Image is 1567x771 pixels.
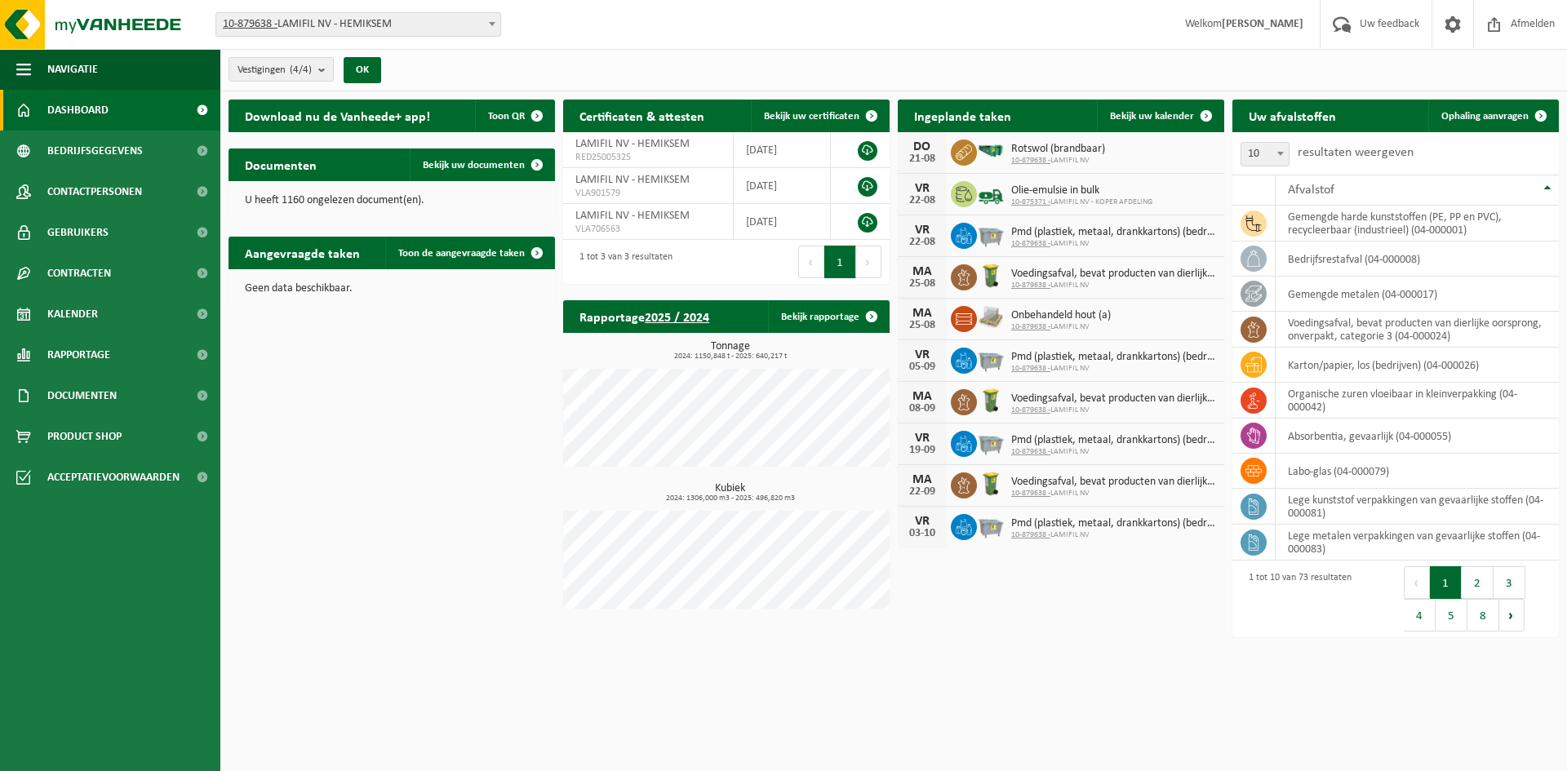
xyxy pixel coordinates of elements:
span: Documenten [47,375,117,416]
button: 8 [1467,599,1499,631]
span: Olie-emulsie in bulk [1011,184,1152,197]
count: (4/4) [290,64,312,75]
span: VLA706563 [575,223,721,236]
span: Rapportage [47,335,110,375]
button: 4 [1404,599,1436,631]
button: Next [856,246,881,278]
div: 22-08 [906,195,939,206]
td: [DATE] [734,204,830,240]
button: Previous [798,246,824,278]
tcxspan: Call 2025 / 2024 via 3CX [645,312,709,325]
span: 10-879638 - LAMIFIL NV - HEMIKSEM [216,13,500,36]
button: Toon QR [475,100,553,132]
p: Geen data beschikbaar. [245,283,539,295]
a: Bekijk uw kalender [1097,100,1223,132]
td: organische zuren vloeibaar in kleinverpakking (04-000042) [1276,383,1559,419]
div: 22-09 [906,486,939,498]
span: Pmd (plastiek, metaal, drankkartons) (bedrijven) [1011,351,1216,364]
span: LAMIFIL NV - HEMIKSEM [575,174,690,186]
span: Pmd (plastiek, metaal, drankkartons) (bedrijven) [1011,517,1216,530]
img: WB-0140-HPE-GN-50 [977,470,1005,498]
span: 2024: 1150,848 t - 2025: 640,217 t [571,352,890,361]
span: Pmd (plastiek, metaal, drankkartons) (bedrijven) [1011,226,1216,239]
span: 10-879638 - LAMIFIL NV - HEMIKSEM [215,12,501,37]
span: LAMIFIL NV [1011,447,1216,457]
span: RED25005325 [575,151,721,164]
div: MA [906,265,939,278]
span: Product Shop [47,416,122,457]
span: LAMIFIL NV [1011,281,1216,290]
h2: Documenten [229,148,333,180]
tcxspan: Call 10-879638 - via 3CX [1011,156,1050,165]
span: LAMIFIL NV [1011,405,1216,415]
span: 10 [1241,143,1289,166]
strong: [PERSON_NAME] [1222,18,1303,30]
div: MA [906,390,939,403]
div: VR [906,348,939,361]
div: 19-09 [906,445,939,456]
span: Onbehandeld hout (a) [1011,309,1111,322]
div: VR [906,515,939,528]
div: 1 tot 10 van 73 resultaten [1241,565,1352,633]
div: 25-08 [906,278,939,290]
div: 05-09 [906,361,939,373]
img: BL-LQ-LV [977,179,1005,206]
span: Bedrijfsgegevens [47,131,143,171]
span: Navigatie [47,49,98,90]
img: WB-2500-GAL-GY-01 [977,220,1005,248]
button: 5 [1436,599,1467,631]
img: WB-0140-HPE-GN-50 [977,387,1005,414]
p: U heeft 1160 ongelezen document(en). [245,195,539,206]
span: Voedingsafval, bevat producten van dierlijke oorsprong, onverpakt, categorie 3 [1011,268,1216,281]
span: Pmd (plastiek, metaal, drankkartons) (bedrijven) [1011,434,1216,447]
img: WB-0140-HPE-GN-50 [977,262,1005,290]
span: Contracten [47,253,111,294]
span: Gebruikers [47,212,109,253]
span: Rotswol (brandbaar) [1011,143,1105,156]
button: 1 [1430,566,1462,599]
div: 1 tot 3 van 3 resultaten [571,244,673,280]
span: Toon QR [488,111,525,122]
span: LAMIFIL NV [1011,530,1216,540]
span: LAMIFIL NV - KOPER AFDELING [1011,197,1152,207]
div: 21-08 [906,153,939,165]
td: karton/papier, los (bedrijven) (04-000026) [1276,348,1559,383]
span: Bekijk uw documenten [423,160,525,171]
button: 1 [824,246,856,278]
a: Bekijk uw certificaten [751,100,888,132]
span: Bekijk uw kalender [1110,111,1194,122]
td: gemengde harde kunststoffen (PE, PP en PVC), recycleerbaar (industrieel) (04-000001) [1276,206,1559,241]
span: Dashboard [47,90,109,131]
span: Toon de aangevraagde taken [398,248,525,259]
span: Kalender [47,294,98,335]
div: MA [906,473,939,486]
img: HK-RS-14-GN-00 [977,144,1005,158]
div: 03-10 [906,528,939,539]
div: MA [906,307,939,320]
button: 3 [1494,566,1525,599]
tcxspan: Call 10-879638 - via 3CX [1011,322,1050,331]
div: 22-08 [906,237,939,248]
span: Voedingsafval, bevat producten van dierlijke oorsprong, onverpakt, categorie 3 [1011,476,1216,489]
img: WB-2500-GAL-GY-01 [977,428,1005,456]
td: [DATE] [734,132,830,168]
td: labo-glas (04-000079) [1276,454,1559,489]
tcxspan: Call 10-879638 - via 3CX [223,18,277,30]
span: VLA901579 [575,187,721,200]
span: LAMIFIL NV [1011,489,1216,498]
button: OK [344,57,381,83]
td: gemengde metalen (04-000017) [1276,277,1559,312]
span: Acceptatievoorwaarden [47,457,180,498]
span: Voedingsafval, bevat producten van dierlijke oorsprong, onverpakt, categorie 3 [1011,392,1216,405]
span: LAMIFIL NV [1011,364,1216,374]
h2: Ingeplande taken [898,100,1028,131]
div: VR [906,182,939,195]
div: DO [906,140,939,153]
td: voedingsafval, bevat producten van dierlijke oorsprong, onverpakt, categorie 3 (04-000024) [1276,312,1559,348]
span: LAMIFIL NV [1011,156,1105,166]
span: 2024: 1306,000 m3 - 2025: 496,820 m3 [571,494,890,503]
span: LAMIFIL NV [1011,322,1111,332]
a: Bekijk rapportage [768,300,888,333]
button: Previous [1404,566,1430,599]
tcxspan: Call 10-879638 - via 3CX [1011,489,1050,498]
